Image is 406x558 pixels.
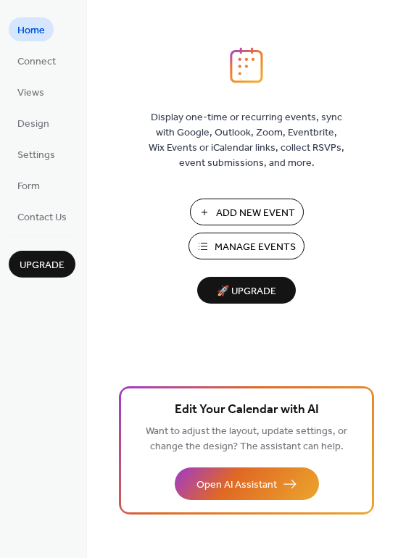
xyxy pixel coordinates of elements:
[9,142,64,166] a: Settings
[17,117,49,132] span: Design
[17,179,40,194] span: Form
[17,210,67,225] span: Contact Us
[9,111,58,135] a: Design
[196,478,277,493] span: Open AI Assistant
[17,86,44,101] span: Views
[175,467,319,500] button: Open AI Assistant
[215,240,296,255] span: Manage Events
[9,173,49,197] a: Form
[197,277,296,304] button: 🚀 Upgrade
[206,282,287,301] span: 🚀 Upgrade
[230,47,263,83] img: logo_icon.svg
[216,206,295,221] span: Add New Event
[9,251,75,278] button: Upgrade
[9,80,53,104] a: Views
[175,400,319,420] span: Edit Your Calendar with AI
[9,204,75,228] a: Contact Us
[17,54,56,70] span: Connect
[149,110,344,171] span: Display one-time or recurring events, sync with Google, Outlook, Zoom, Eventbrite, Wix Events or ...
[190,199,304,225] button: Add New Event
[9,17,54,41] a: Home
[146,422,347,457] span: Want to adjust the layout, update settings, or change the design? The assistant can help.
[17,148,55,163] span: Settings
[9,49,65,72] a: Connect
[17,23,45,38] span: Home
[188,233,304,259] button: Manage Events
[20,258,65,273] span: Upgrade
